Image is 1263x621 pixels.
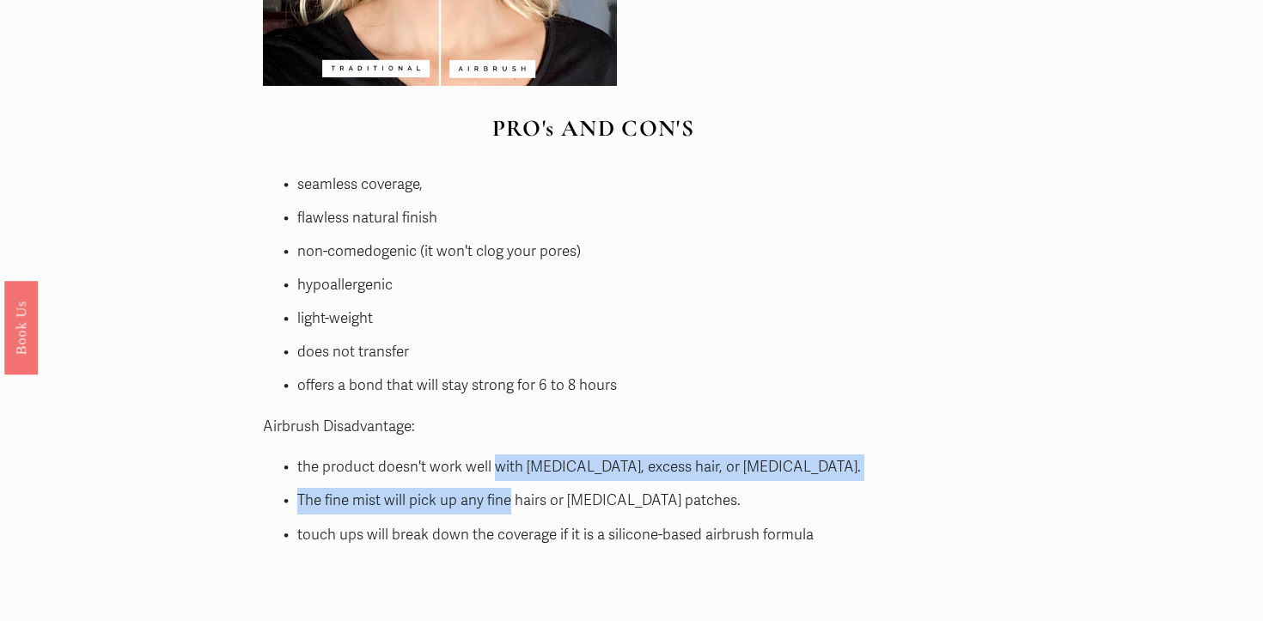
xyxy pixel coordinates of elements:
[297,522,924,549] p: touch ups will break down the coverage if it is a silicone-based airbrush formula
[297,172,924,198] p: seamless coverage,
[297,488,924,514] p: The fine mist will pick up any fine hairs or [MEDICAL_DATA] patches.
[297,205,924,232] p: flawless natural finish
[297,272,924,299] p: hypoallergenic
[297,306,924,332] p: light-weight
[297,454,924,481] p: the product doesn't work well with [MEDICAL_DATA], excess hair, or [MEDICAL_DATA].
[297,373,924,399] p: offers a bond that will stay strong for 6 to 8 hours
[492,114,695,143] strong: PRO's AND CON'S
[4,280,38,374] a: Book Us
[263,414,924,441] p: Airbrush Disadvantage:
[297,239,924,265] p: non-comedogenic (it won't clog your pores)
[297,339,924,366] p: does not transfer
